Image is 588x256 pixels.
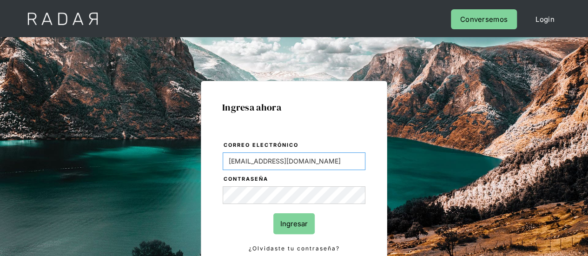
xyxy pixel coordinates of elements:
h1: Ingresa ahora [222,102,366,112]
input: Ingresar [273,213,315,234]
a: Conversemos [451,9,517,29]
a: Login [526,9,564,29]
a: ¿Olvidaste tu contraseña? [223,243,365,254]
label: Correo electrónico [224,141,365,150]
label: Contraseña [224,175,365,184]
form: Login Form [222,140,366,254]
input: bruce@wayne.com [223,152,365,170]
